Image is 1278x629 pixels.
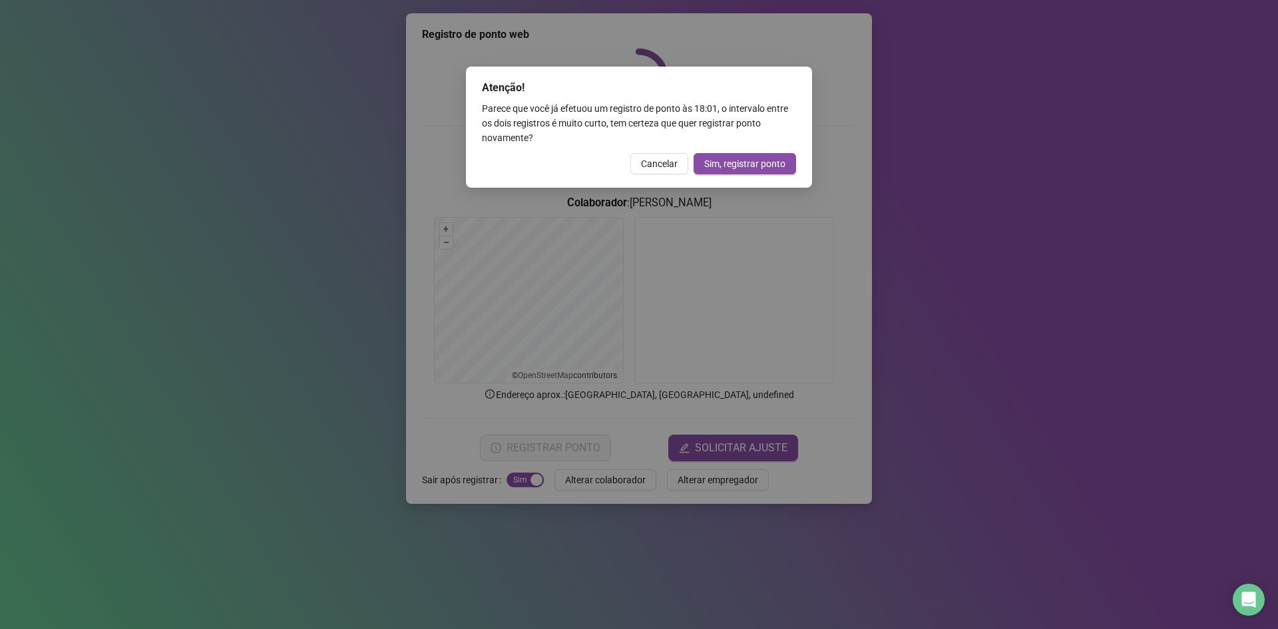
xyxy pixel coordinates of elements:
[641,156,678,171] span: Cancelar
[630,153,688,174] button: Cancelar
[1233,584,1265,616] div: Open Intercom Messenger
[694,153,796,174] button: Sim, registrar ponto
[482,80,796,96] div: Atenção!
[704,156,785,171] span: Sim, registrar ponto
[482,101,796,145] div: Parece que você já efetuou um registro de ponto às 18:01 , o intervalo entre os dois registros é ...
